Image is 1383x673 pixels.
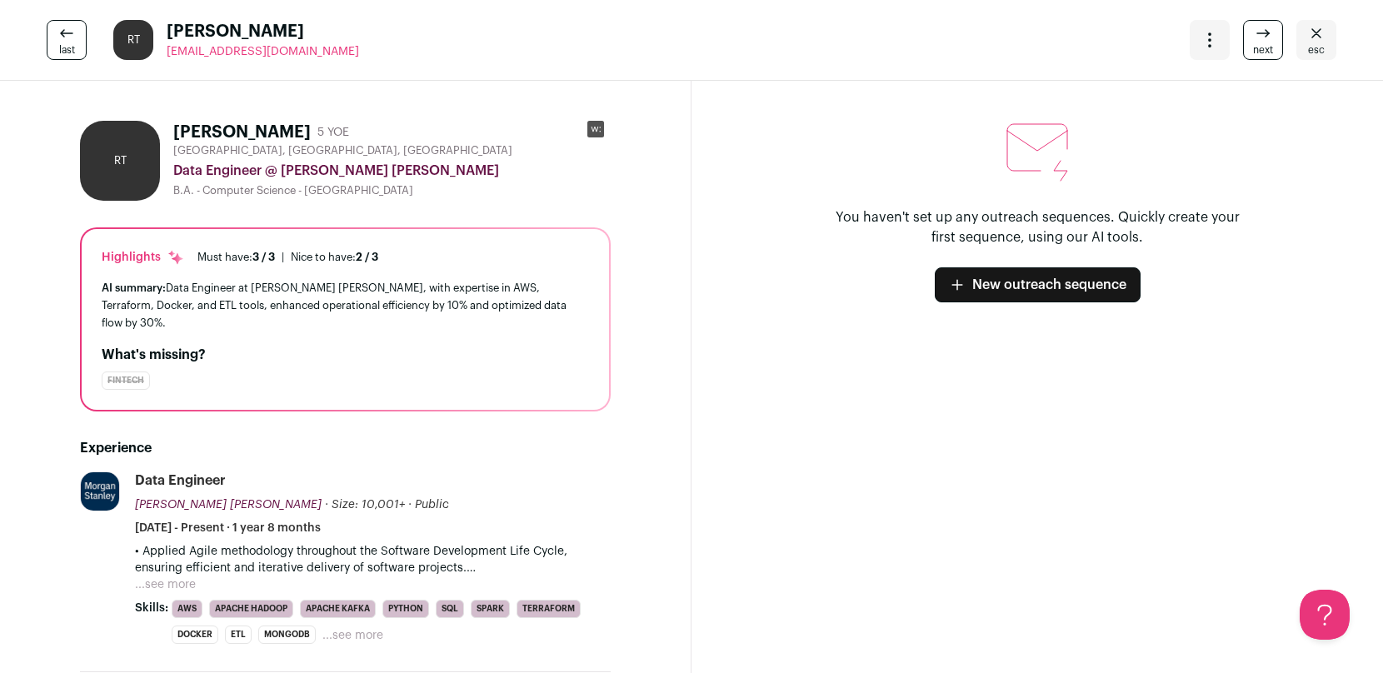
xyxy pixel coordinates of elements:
div: Data Engineer at [PERSON_NAME] [PERSON_NAME], with expertise in AWS, Terraform, Docker, and ETL t... [102,279,589,332]
li: Terraform [517,600,581,618]
li: MongoDB [258,626,316,644]
a: New outreach sequence [935,267,1141,302]
div: Highlights [102,249,184,266]
button: Open dropdown [1190,20,1230,60]
h2: What's missing? [102,345,589,365]
span: next [1253,43,1273,57]
a: Close [1296,20,1336,60]
span: AI summary: [102,282,166,293]
a: last [47,20,87,60]
div: Fintech [102,371,150,390]
li: ETL [225,626,252,644]
li: Apache Kafka [300,600,376,618]
span: [DATE] - Present · 1 year 8 months [135,520,321,536]
span: [PERSON_NAME] [PERSON_NAME] [135,499,322,511]
li: Python [382,600,429,618]
h2: Experience [80,438,611,458]
div: Data Engineer [135,471,226,490]
span: 3 / 3 [252,252,275,262]
span: [EMAIL_ADDRESS][DOMAIN_NAME] [167,46,359,57]
span: Public [415,499,449,511]
li: Spark [471,600,510,618]
iframe: Help Scout Beacon - Open [1300,590,1350,640]
li: Docker [172,626,218,644]
span: [PERSON_NAME] [167,20,359,43]
div: 5 YOE [317,124,349,141]
span: [GEOGRAPHIC_DATA], [GEOGRAPHIC_DATA], [GEOGRAPHIC_DATA] [173,144,512,157]
li: Apache Hadoop [209,600,293,618]
div: RT [113,20,153,60]
span: last [59,43,75,57]
span: · [408,496,412,513]
span: esc [1308,43,1325,57]
p: You haven't set up any outreach sequences. Quickly create your first sequence, using our AI tools. [829,207,1246,247]
div: B.A. - Computer Science - [GEOGRAPHIC_DATA] [173,184,611,197]
img: f42b161b11e19702e7d91185d9f82bac3ac0f055809a22d3a74bc525c4b6261b.jpg [81,472,119,511]
span: Skills: [135,600,168,616]
li: SQL [436,600,464,618]
h1: [PERSON_NAME] [173,121,311,144]
button: ...see more [322,627,383,644]
p: • Applied Agile methodology throughout the Software Development Life Cycle, ensuring efficient an... [135,543,611,576]
div: Nice to have: [291,251,378,264]
ul: | [197,251,378,264]
span: 2 / 3 [356,252,378,262]
li: AWS [172,600,202,618]
div: Data Engineer @ [PERSON_NAME] [PERSON_NAME] [173,161,611,181]
div: Must have: [197,251,275,264]
button: ...see more [135,576,196,593]
span: · Size: 10,001+ [325,499,405,511]
a: next [1243,20,1283,60]
a: [EMAIL_ADDRESS][DOMAIN_NAME] [167,43,359,60]
div: RT [80,121,160,201]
